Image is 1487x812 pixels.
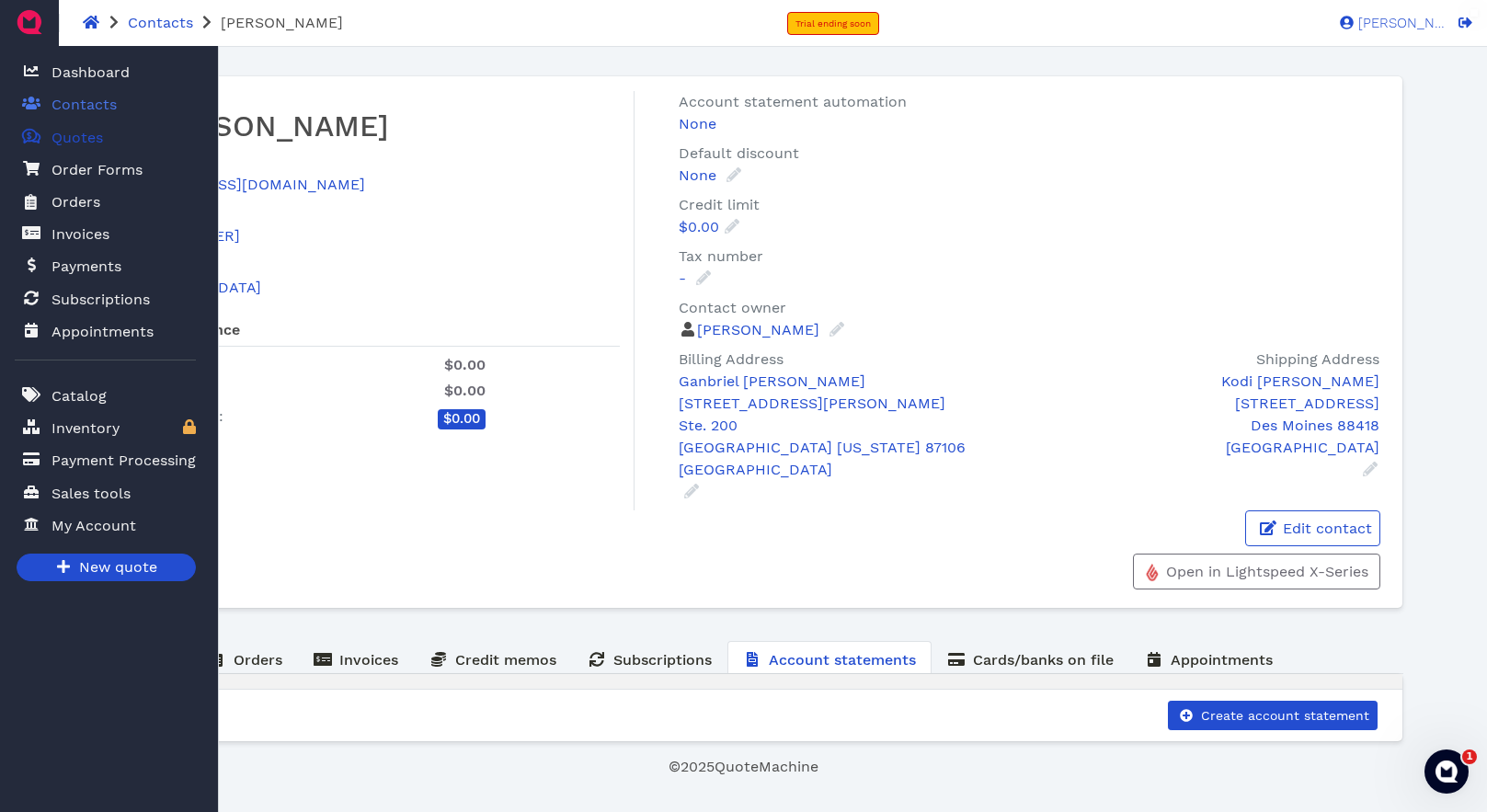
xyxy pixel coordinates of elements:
[1047,393,1378,415] p: [STREET_ADDRESS]
[15,183,196,222] a: Orders
[679,415,1019,437] p: Ste. 200
[1256,350,1379,368] span: Shipping Address
[679,166,743,184] a: None
[1245,510,1380,546] a: Edit contact
[15,507,196,544] a: My Account
[679,459,1019,481] p: [GEOGRAPHIC_DATA]
[1354,17,1446,30] span: [PERSON_NAME]
[15,53,196,91] a: Dashboard
[679,393,1019,415] p: [STREET_ADDRESS][PERSON_NAME]
[679,144,799,162] span: Default discount
[1047,415,1378,437] p: Des Moines 88418
[679,437,1019,459] p: [GEOGRAPHIC_DATA] [US_STATE] 87106
[679,93,907,110] span: Account statement automation
[51,515,136,537] span: My Account
[1129,641,1288,677] a: Appointments
[1171,651,1273,669] span: Appointments
[679,350,784,368] span: Billing Address
[84,756,1402,778] footer: © 2025 QuoteMachine
[679,247,763,265] span: Tax number
[697,321,846,338] a: [PERSON_NAME]
[679,113,1387,135] a: None
[787,12,879,35] a: Trial ending soon
[679,218,719,235] span: $0.00
[192,641,298,677] a: Orders
[679,115,716,132] span: None
[15,409,196,447] a: Inventory
[51,256,121,278] span: Payments
[15,247,196,285] a: Payments
[932,641,1129,677] a: Cards/banks on file
[679,218,741,235] a: $0.00
[51,62,130,84] span: Dashboard
[76,556,157,579] span: New quote
[795,18,871,29] span: Trial ending soon
[51,483,131,505] span: Sales tools
[679,196,760,213] span: Credit limit
[128,14,193,31] a: Contacts
[444,382,486,399] span: $0.00
[15,7,44,37] img: QuoteM_icon_flat.png
[15,441,196,479] a: Payment Processing
[27,131,32,140] tspan: $
[455,651,556,669] span: Credit memos
[1168,701,1378,730] button: Create account statement
[15,119,196,156] a: Quotes
[339,651,398,669] span: Invoices
[443,410,480,427] span: $0.00
[1331,14,1446,30] a: [PERSON_NAME]
[51,417,120,440] span: Inventory
[1280,520,1372,537] span: Edit contact
[1047,437,1378,459] p: [GEOGRAPHIC_DATA]
[15,151,196,189] a: Order Forms
[572,641,727,677] a: Subscriptions
[51,321,154,343] span: Appointments
[679,371,1019,393] div: Ganbriel [PERSON_NAME]
[15,475,196,512] a: Sales tools
[108,176,365,193] a: [EMAIL_ADDRESS][DOMAIN_NAME]
[613,651,712,669] span: Subscriptions
[17,554,196,581] a: New quote
[51,159,143,181] span: Order Forms
[679,269,713,287] a: -
[15,215,196,253] a: Invoices
[51,127,103,149] span: Quotes
[973,651,1114,669] span: Cards/banks on file
[1047,371,1378,478] a: Kodi [PERSON_NAME][STREET_ADDRESS]Des Moines 88418[GEOGRAPHIC_DATA]
[679,299,786,316] span: Contact owner
[444,356,486,373] span: $0.00
[769,651,916,669] span: Account statements
[15,280,196,318] a: Subscriptions
[15,313,196,350] a: Appointments
[1462,749,1477,764] span: 1
[1198,708,1369,723] span: Create account statement
[108,106,620,144] h2: [PERSON_NAME]
[51,223,109,246] span: Invoices
[51,94,117,116] span: Contacts
[15,86,196,123] a: Contacts
[234,651,282,669] span: Orders
[1424,749,1469,794] iframe: Intercom live chat
[679,166,716,184] span: None
[51,191,100,213] span: Orders
[727,641,932,677] a: Account statements
[679,371,1019,500] a: Ganbriel [PERSON_NAME][STREET_ADDRESS][PERSON_NAME]Ste. 200[GEOGRAPHIC_DATA] [US_STATE] 87106[GEO...
[1133,554,1380,589] a: Open in Lightspeed X-Series
[51,289,150,311] span: Subscriptions
[1163,563,1368,580] span: Open in Lightspeed X-Series
[51,450,196,472] span: Payment Processing
[1145,563,1160,582] img: lightspeed_flame_logo.png
[15,377,196,415] a: Catalog
[221,14,343,31] span: [PERSON_NAME]
[414,641,572,677] a: Credit memos
[1047,371,1378,393] div: Kodi [PERSON_NAME]
[51,385,107,407] span: Catalog
[108,321,620,347] h6: Customer balance
[298,641,414,677] a: Invoices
